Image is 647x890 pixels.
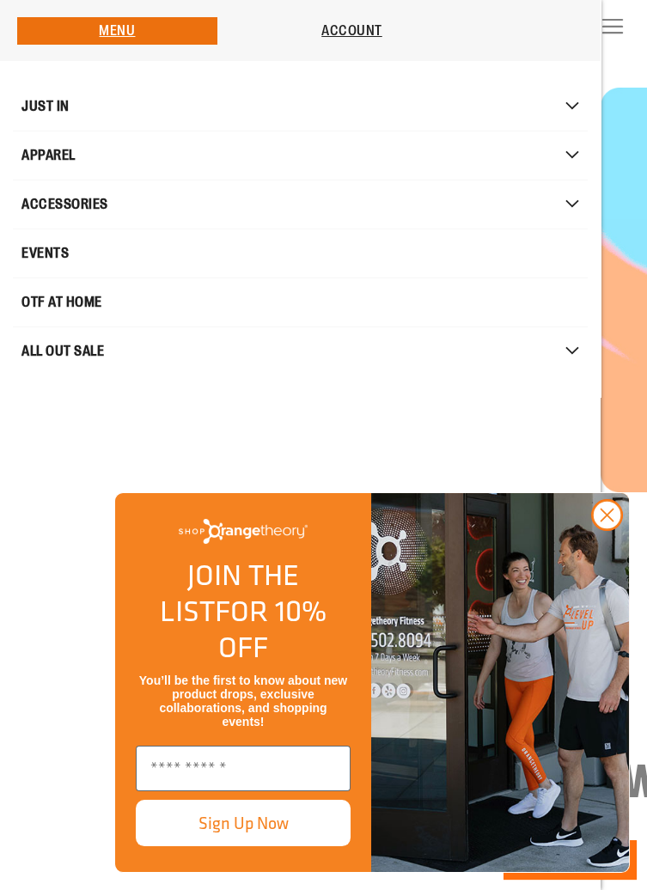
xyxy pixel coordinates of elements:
span: EVENTS [21,236,69,271]
span: ACCESSORIES [21,187,108,222]
span: You’ll be the first to know about new product drops, exclusive collaborations, and shopping events! [139,674,347,728]
span: JOIN THE LIST [160,553,299,632]
div: FLYOUT Form [97,475,647,890]
span: ALL OUT SALE [21,334,104,369]
img: Shop Orangetheory [179,519,308,544]
img: Shop Orangtheory [371,493,629,872]
span: APPAREL [21,138,76,173]
input: Enter email [136,746,351,791]
span: FOR 10% OFF [215,589,327,668]
a: Account [321,23,382,39]
span: JUST IN [21,89,70,124]
button: Close dialog [591,499,623,531]
span: OTF AT HOME [21,285,102,320]
a: Menu [99,23,135,39]
button: Sign Up Now [136,800,351,846]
